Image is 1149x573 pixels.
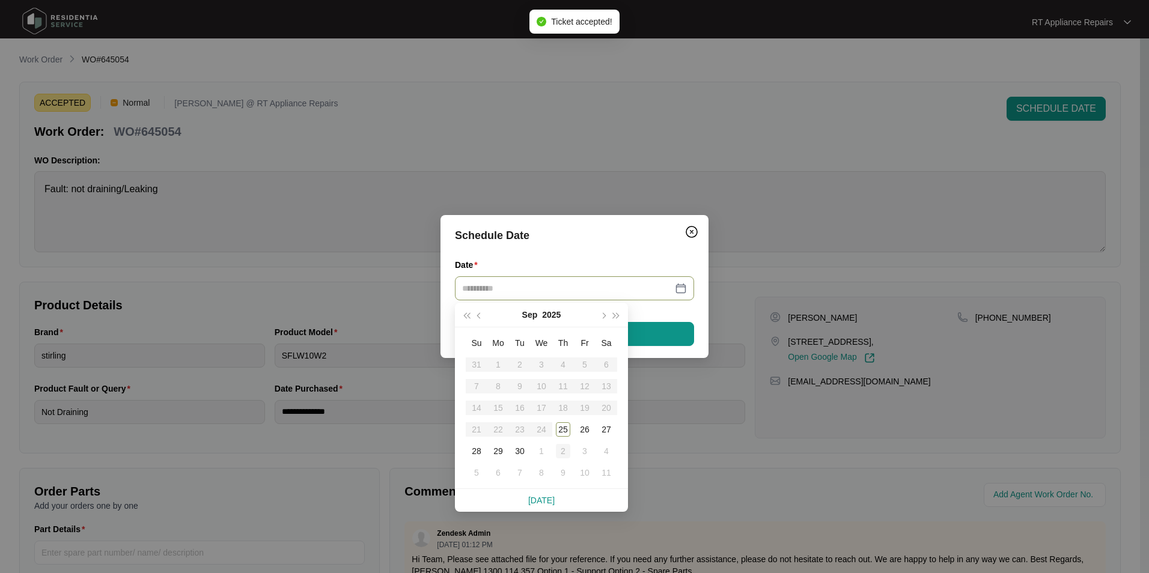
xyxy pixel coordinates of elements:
td: 2025-10-07 [509,462,531,484]
button: Sep [522,303,538,327]
img: closeCircle [684,225,699,239]
td: 2025-10-03 [574,440,596,462]
td: 2025-09-27 [596,419,617,440]
td: 2025-09-30 [509,440,531,462]
div: 1 [534,444,549,458]
td: 2025-10-11 [596,462,617,484]
span: Ticket accepted! [551,17,612,26]
div: 3 [578,444,592,458]
th: Sa [596,332,617,354]
div: 4 [599,444,614,458]
label: Date [455,259,483,271]
div: 11 [599,465,614,480]
div: 5 [469,465,484,480]
div: 28 [469,444,484,458]
span: check-circle [537,17,546,26]
td: 2025-09-28 [466,440,487,462]
div: 9 [556,465,570,480]
input: Date [462,282,672,295]
div: 30 [513,444,527,458]
div: 26 [578,422,592,437]
a: [DATE] [528,496,555,505]
div: 27 [599,422,614,437]
div: 25 [556,422,570,437]
th: Th [552,332,574,354]
div: 2 [556,444,570,458]
td: 2025-10-02 [552,440,574,462]
th: Tu [509,332,531,354]
div: 10 [578,465,592,480]
div: 7 [513,465,527,480]
button: 2025 [542,303,561,327]
td: 2025-10-01 [531,440,552,462]
div: Schedule Date [455,227,694,244]
div: 29 [491,444,505,458]
div: 8 [534,465,549,480]
td: 2025-10-05 [466,462,487,484]
div: 6 [491,465,505,480]
td: 2025-09-26 [574,419,596,440]
th: Fr [574,332,596,354]
button: Close [682,222,701,241]
td: 2025-09-29 [487,440,509,462]
th: Mo [487,332,509,354]
td: 2025-09-25 [552,419,574,440]
td: 2025-10-04 [596,440,617,462]
td: 2025-10-08 [531,462,552,484]
td: 2025-10-10 [574,462,596,484]
th: Su [466,332,487,354]
td: 2025-10-09 [552,462,574,484]
th: We [531,332,552,354]
td: 2025-10-06 [487,462,509,484]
